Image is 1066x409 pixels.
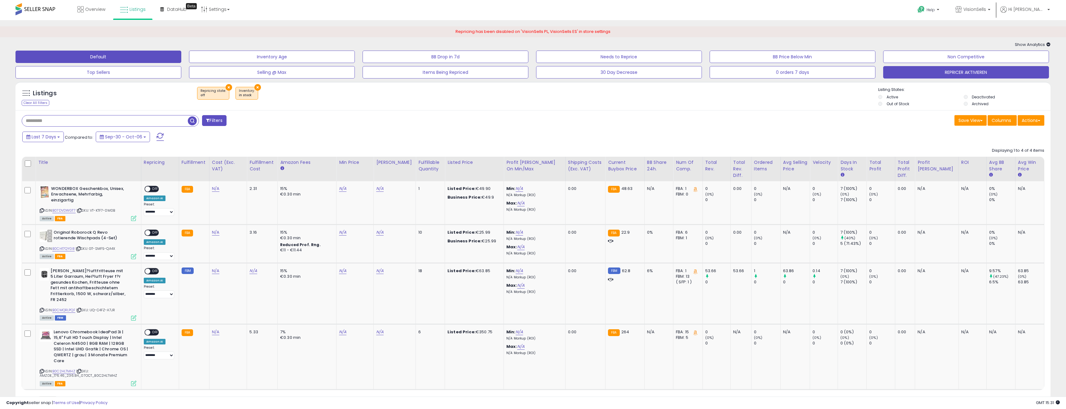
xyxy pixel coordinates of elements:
[40,216,54,221] span: All listings currently available for purchase on Amazon
[40,230,52,242] img: 5139btIlrQL._SL40_.jpg
[516,229,523,236] a: N/A
[376,186,384,192] a: N/A
[144,159,176,166] div: Repricing
[1018,115,1044,126] button: Actions
[608,159,642,172] div: Current Buybox Price
[1008,6,1046,12] span: Hi [PERSON_NAME]
[705,241,730,246] div: 0
[40,230,136,258] div: ASIN:
[887,101,909,106] label: Out of Stock
[150,230,160,235] span: OFF
[676,235,698,241] div: FBM: 1
[883,66,1049,79] button: REPRICER AKTIVIEREN
[504,157,566,181] th: The percentage added to the cost of goods (COGS) that forms the calculator for Min & Max prices.
[898,268,910,274] div: 0.00
[506,193,561,197] p: N/A Markup (ROI)
[963,6,986,12] span: VisionSells
[1018,159,1042,172] div: Avg Win Price
[15,51,181,63] button: Default
[989,268,1015,274] div: 9.57%
[506,186,516,191] b: Min:
[418,268,440,274] div: 18
[226,84,232,91] button: ×
[813,241,838,246] div: 0
[506,229,516,235] b: Min:
[144,239,165,245] div: Amazon AI
[506,336,561,341] p: N/A Markup (ROI)
[212,186,219,192] a: N/A
[840,329,866,335] div: 0 (0%)
[150,268,160,274] span: OFF
[676,191,698,197] div: FBM: 0
[989,279,1015,285] div: 6.5%
[647,186,668,191] div: N/A
[621,229,630,235] span: 22.9
[898,329,910,335] div: 0.00
[754,197,780,203] div: 0
[447,194,482,200] b: Business Price:
[53,400,79,406] a: Terms of Use
[754,241,780,246] div: 0
[212,268,219,274] a: N/A
[150,186,160,191] span: OFF
[887,94,898,100] label: Active
[647,268,668,274] div: 6%
[647,329,668,335] div: N/A
[813,268,838,274] div: 0.14
[710,66,875,79] button: 0 orders 7 days
[918,159,956,172] div: Profit [PERSON_NAME]
[840,192,849,197] small: (0%)
[676,279,698,285] div: ( SFP: 1 )
[813,329,838,335] div: 0
[989,172,993,178] small: Avg BB Share.
[918,186,954,191] div: N/A
[676,186,698,191] div: FBA: 1
[200,93,226,97] div: off
[54,230,129,243] b: Original Roborock Q Revo rotierende Wischpads (4-Set)
[869,335,878,340] small: (0%)
[52,308,75,313] a: B0CMQRLPQF
[280,329,332,335] div: 7%
[40,329,136,385] div: ASIN:
[844,236,855,240] small: (40%)
[840,279,866,285] div: 7 (100%)
[33,89,57,98] h5: Listings
[840,197,866,203] div: 7 (100%)
[339,186,346,192] a: N/A
[254,84,261,91] button: ×
[783,230,805,235] div: N/A
[506,159,563,172] div: Profit [PERSON_NAME] on Min/Max
[363,51,528,63] button: BB Drop in 7d
[96,132,150,142] button: Sep-30 - Oct-06
[993,274,1008,279] small: (47.23%)
[1018,279,1044,285] div: 63.85
[647,159,671,172] div: BB Share 24h.
[536,66,702,79] button: 30 Day Decrease
[52,208,76,213] a: B07DVDWGT7
[754,279,780,285] div: 0
[80,400,108,406] a: Privacy Policy
[280,230,332,235] div: 15%
[621,186,633,191] span: 48.63
[988,115,1017,126] button: Columns
[918,268,954,274] div: N/A
[869,279,895,285] div: 0
[813,159,835,166] div: Velocity
[418,159,442,172] div: Fulfillable Quantity
[506,208,561,212] p: N/A Markup (ROI)
[608,267,620,274] small: FBM
[516,329,523,335] a: N/A
[705,159,728,172] div: Total Rev.
[608,186,619,193] small: FBA
[954,115,987,126] button: Save View
[705,329,730,335] div: 0
[51,186,126,205] b: WONDERBOX Geschenkbox, Unisex, Erwachsene, Mehrfarbig, einzigartig
[869,268,895,274] div: 0
[676,268,698,274] div: FBA: 1
[363,66,528,79] button: Items Being Repriced
[1015,42,1051,47] span: Show Analytics
[447,186,476,191] b: Listed Price:
[813,236,821,240] small: (0%)
[249,230,273,235] div: 3.16
[961,268,982,274] div: N/A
